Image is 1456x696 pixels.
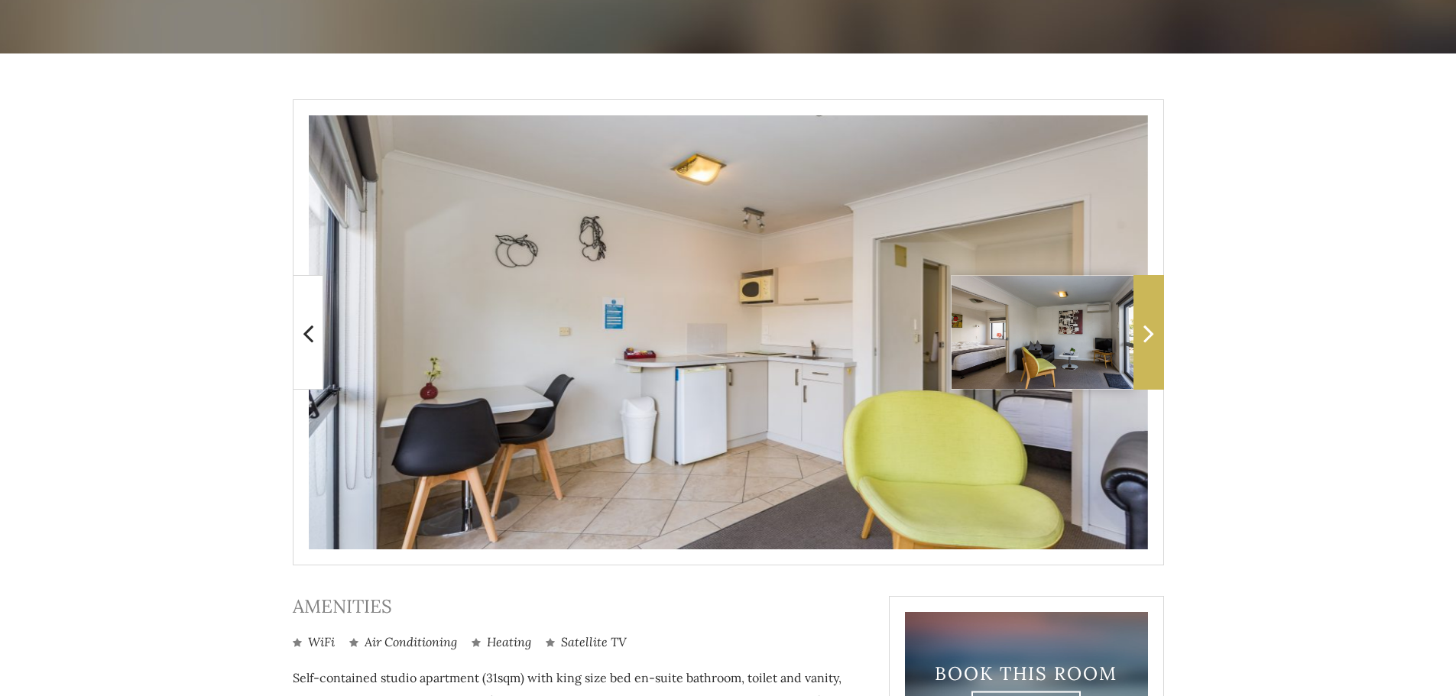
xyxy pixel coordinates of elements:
[293,633,335,651] li: WiFi
[932,662,1121,685] h3: Book This Room
[546,633,627,651] li: Satellite TV
[349,633,457,651] li: Air Conditioning
[472,633,531,651] li: Heating
[293,596,866,618] h3: Amenities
